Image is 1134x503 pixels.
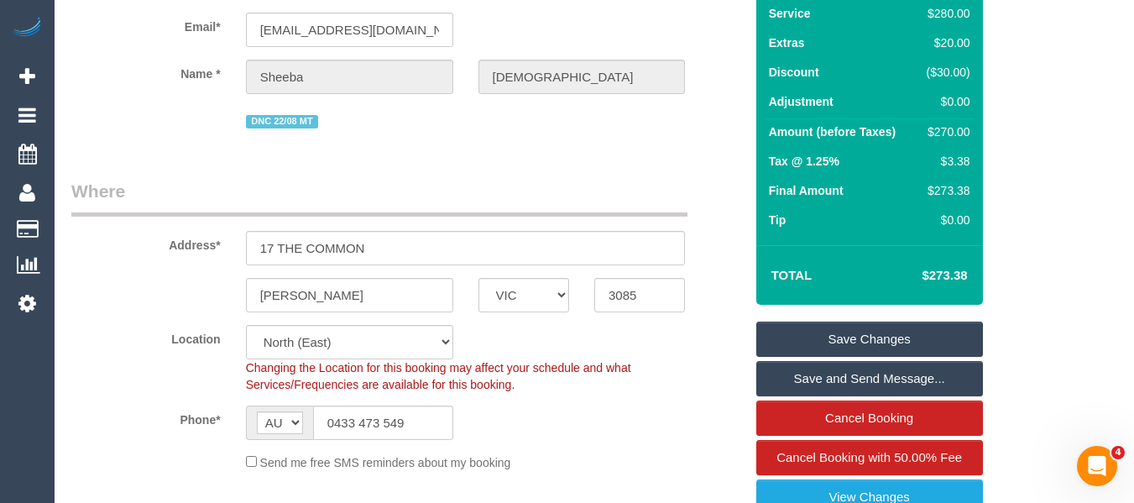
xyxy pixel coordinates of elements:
[769,64,819,81] label: Discount
[756,322,983,357] a: Save Changes
[756,440,983,475] a: Cancel Booking with 50.00% Fee
[594,278,685,312] input: Post Code*
[920,212,970,228] div: $0.00
[769,153,839,170] label: Tax @ 1.25%
[920,123,970,140] div: $270.00
[1111,446,1125,459] span: 4
[769,5,811,22] label: Service
[769,34,805,51] label: Extras
[246,13,453,47] input: Email*
[246,115,319,128] span: DNC 22/08 MT
[59,60,233,82] label: Name *
[1077,446,1117,486] iframe: Intercom live chat
[246,361,631,391] span: Changing the Location for this booking may affect your schedule and what Services/Frequencies are...
[756,401,983,436] a: Cancel Booking
[59,13,233,35] label: Email*
[769,182,844,199] label: Final Amount
[246,60,453,94] input: First Name*
[920,153,970,170] div: $3.38
[920,5,970,22] div: $280.00
[920,93,970,110] div: $0.00
[313,406,453,440] input: Phone*
[478,60,686,94] input: Last Name*
[771,268,813,282] strong: Total
[71,179,687,217] legend: Where
[769,212,786,228] label: Tip
[769,93,834,110] label: Adjustment
[260,456,511,469] span: Send me free SMS reminders about my booking
[776,450,962,464] span: Cancel Booking with 50.00% Fee
[59,231,233,254] label: Address*
[59,406,233,428] label: Phone*
[10,17,44,40] img: Automaid Logo
[920,64,970,81] div: ($30.00)
[920,34,970,51] div: $20.00
[769,123,896,140] label: Amount (before Taxes)
[920,182,970,199] div: $273.38
[59,325,233,348] label: Location
[871,269,967,283] h4: $273.38
[756,361,983,396] a: Save and Send Message...
[246,278,453,312] input: Suburb*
